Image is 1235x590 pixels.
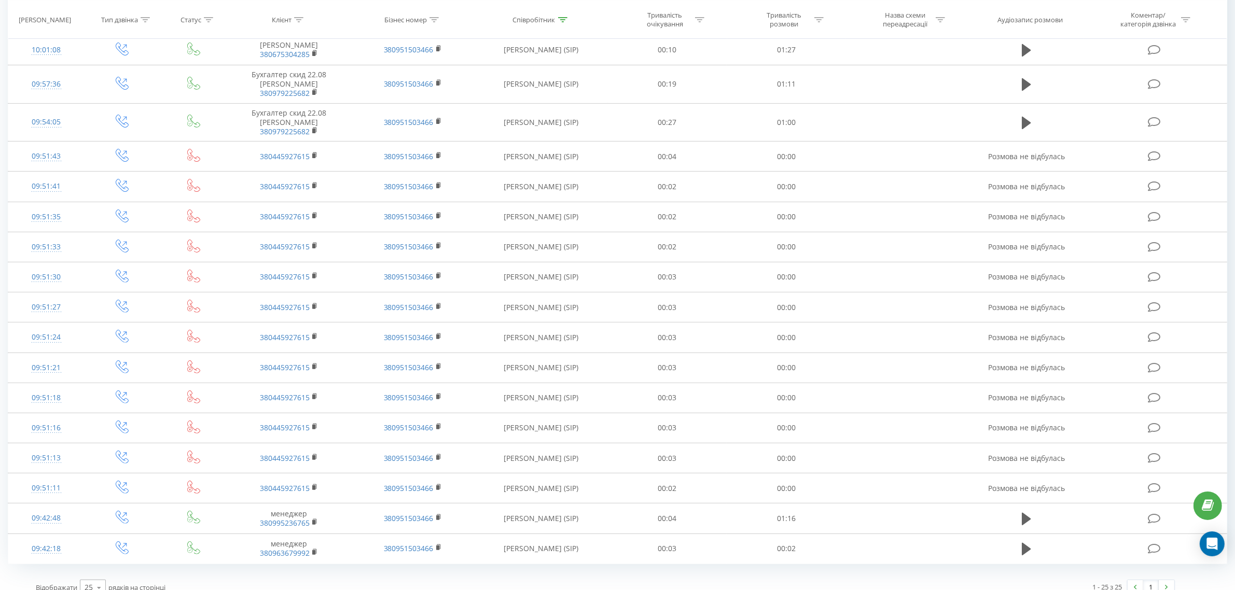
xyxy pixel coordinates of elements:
a: 380951503466 [384,181,434,191]
td: 01:11 [727,65,845,104]
span: Розмова не відбулась [988,302,1065,312]
div: 09:51:11 [19,478,74,498]
a: 380963679992 [260,548,310,558]
a: 380951503466 [384,272,434,282]
div: Коментар/категорія дзвінка [1118,11,1178,29]
span: Розмова не відбулась [988,423,1065,432]
td: 00:03 [608,322,727,353]
td: 00:02 [727,533,845,564]
td: [PERSON_NAME] (SIP) [475,443,608,473]
a: 380951503466 [384,79,434,89]
td: [PERSON_NAME] (SIP) [475,503,608,533]
td: [PERSON_NAME] (SIP) [475,473,608,503]
div: Бізнес номер [384,15,427,24]
td: 00:03 [608,353,727,383]
a: 380445927615 [260,362,310,372]
td: менеджер [227,533,351,564]
div: Клієнт [272,15,292,24]
td: [PERSON_NAME] (SIP) [475,413,608,443]
div: 09:51:24 [19,327,74,347]
div: 09:51:33 [19,237,74,257]
div: 09:51:27 [19,297,74,317]
td: 00:02 [608,172,727,202]
div: 09:51:35 [19,207,74,227]
td: [PERSON_NAME] (SIP) [475,262,608,292]
a: 380445927615 [260,212,310,221]
a: 380979225682 [260,88,310,98]
a: 380951503466 [384,453,434,463]
td: [PERSON_NAME] (SIP) [475,65,608,104]
td: [PERSON_NAME] (SIP) [475,292,608,322]
td: 00:03 [608,383,727,413]
td: 00:00 [727,262,845,292]
td: [PERSON_NAME] [227,35,351,65]
td: 00:02 [608,202,727,232]
a: 380951503466 [384,513,434,523]
div: 09:42:18 [19,539,74,559]
span: Розмова не відбулась [988,181,1065,191]
div: Співробітник [513,15,556,24]
a: 380445927615 [260,151,310,161]
td: [PERSON_NAME] (SIP) [475,103,608,142]
div: [PERSON_NAME] [19,15,71,24]
a: 380445927615 [260,302,310,312]
div: Назва схеми переадресації [878,11,933,29]
td: [PERSON_NAME] (SIP) [475,202,608,232]
td: Бухгалтер скид 22.08 [PERSON_NAME] [227,103,351,142]
td: 01:00 [727,103,845,142]
span: Розмова не відбулась [988,272,1065,282]
div: 09:51:43 [19,146,74,166]
a: 380445927615 [260,332,310,342]
a: 380445927615 [260,181,310,191]
div: Open Intercom Messenger [1200,531,1225,556]
td: 00:02 [608,232,727,262]
a: 380951503466 [384,212,434,221]
a: 380951503466 [384,543,434,553]
td: 00:00 [727,443,845,473]
a: 380445927615 [260,423,310,432]
td: 00:02 [608,473,727,503]
td: [PERSON_NAME] (SIP) [475,322,608,353]
td: 00:03 [608,533,727,564]
div: 09:51:18 [19,388,74,408]
td: 00:00 [727,473,845,503]
div: Тип дзвінка [101,15,138,24]
span: Розмова не відбулась [988,362,1065,372]
td: [PERSON_NAME] (SIP) [475,35,608,65]
div: 10:01:08 [19,40,74,60]
td: 00:03 [608,443,727,473]
td: [PERSON_NAME] (SIP) [475,533,608,564]
a: 380445927615 [260,392,310,402]
a: 380445927615 [260,453,310,463]
span: Розмова не відбулась [988,453,1065,463]
a: 380995236765 [260,518,310,528]
td: 00:00 [727,142,845,172]
a: 380951503466 [384,332,434,342]
div: 09:51:13 [19,448,74,468]
div: 09:51:41 [19,176,74,196]
td: 00:19 [608,65,727,104]
td: 00:00 [727,413,845,443]
a: 380951503466 [384,423,434,432]
div: Тривалість розмови [756,11,812,29]
td: 01:16 [727,503,845,533]
a: 380951503466 [384,302,434,312]
span: Розмова не відбулась [988,212,1065,221]
td: 00:00 [727,383,845,413]
td: менеджер [227,503,351,533]
td: 00:00 [727,353,845,383]
td: 00:00 [727,172,845,202]
td: [PERSON_NAME] (SIP) [475,172,608,202]
td: 00:03 [608,292,727,322]
a: 380445927615 [260,483,310,493]
a: 380445927615 [260,272,310,282]
span: Розмова не відбулась [988,332,1065,342]
a: 380951503466 [384,392,434,402]
div: 09:51:30 [19,267,74,287]
span: Розмова не відбулась [988,242,1065,251]
a: 380445927615 [260,242,310,251]
td: [PERSON_NAME] (SIP) [475,383,608,413]
span: Розмова не відбулась [988,483,1065,493]
span: Розмова не відбулась [988,392,1065,402]
a: 380951503466 [384,362,434,372]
